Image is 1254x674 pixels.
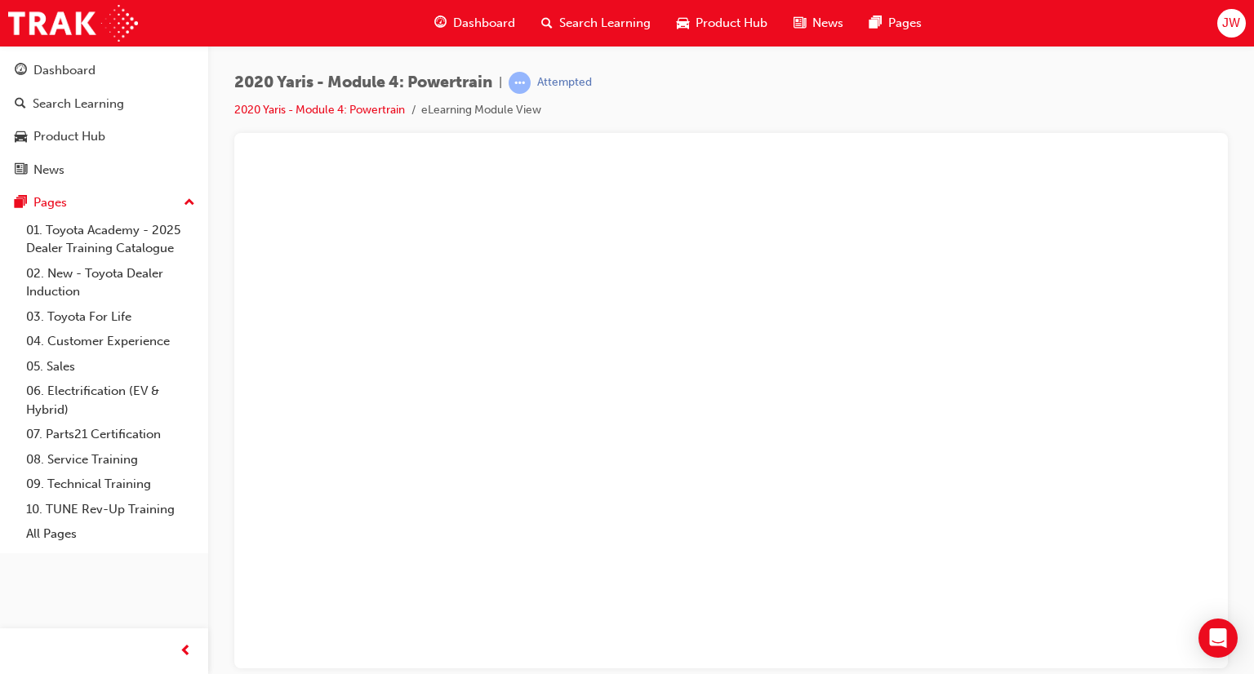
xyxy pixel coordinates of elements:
[421,101,541,120] li: eLearning Module View
[20,218,202,261] a: 01. Toyota Academy - 2025 Dealer Training Catalogue
[15,163,27,178] span: news-icon
[234,73,492,92] span: 2020 Yaris - Module 4: Powertrain
[856,7,935,40] a: pages-iconPages
[15,97,26,112] span: search-icon
[7,155,202,185] a: News
[20,304,202,330] a: 03. Toyota For Life
[33,61,96,80] div: Dashboard
[499,73,502,92] span: |
[7,55,202,86] a: Dashboard
[33,193,67,212] div: Pages
[7,89,202,119] a: Search Learning
[15,196,27,211] span: pages-icon
[234,103,405,117] a: 2020 Yaris - Module 4: Powertrain
[20,261,202,304] a: 02. New - Toyota Dealer Induction
[20,422,202,447] a: 07. Parts21 Certification
[509,72,531,94] span: learningRecordVerb_ATTEMPT-icon
[20,379,202,422] a: 06. Electrification (EV & Hybrid)
[20,497,202,522] a: 10. TUNE Rev-Up Training
[869,13,882,33] span: pages-icon
[421,7,528,40] a: guage-iconDashboard
[528,7,664,40] a: search-iconSearch Learning
[20,354,202,379] a: 05. Sales
[20,521,202,547] a: All Pages
[794,13,806,33] span: news-icon
[20,472,202,497] a: 09. Technical Training
[7,122,202,152] a: Product Hub
[7,52,202,188] button: DashboardSearch LearningProduct HubNews
[541,13,553,33] span: search-icon
[20,447,202,472] a: 08. Service Training
[537,75,592,91] div: Attempted
[453,14,515,33] span: Dashboard
[696,14,767,33] span: Product Hub
[559,14,651,33] span: Search Learning
[677,13,689,33] span: car-icon
[780,7,856,40] a: news-iconNews
[1217,9,1246,38] button: JW
[812,14,843,33] span: News
[184,193,195,214] span: up-icon
[1198,619,1238,658] div: Open Intercom Messenger
[8,5,138,42] img: Trak
[664,7,780,40] a: car-iconProduct Hub
[7,188,202,218] button: Pages
[15,130,27,144] span: car-icon
[33,161,64,180] div: News
[20,329,202,354] a: 04. Customer Experience
[15,64,27,78] span: guage-icon
[888,14,922,33] span: Pages
[33,95,124,113] div: Search Learning
[434,13,447,33] span: guage-icon
[1222,14,1240,33] span: JW
[180,641,192,662] span: prev-icon
[33,127,105,146] div: Product Hub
